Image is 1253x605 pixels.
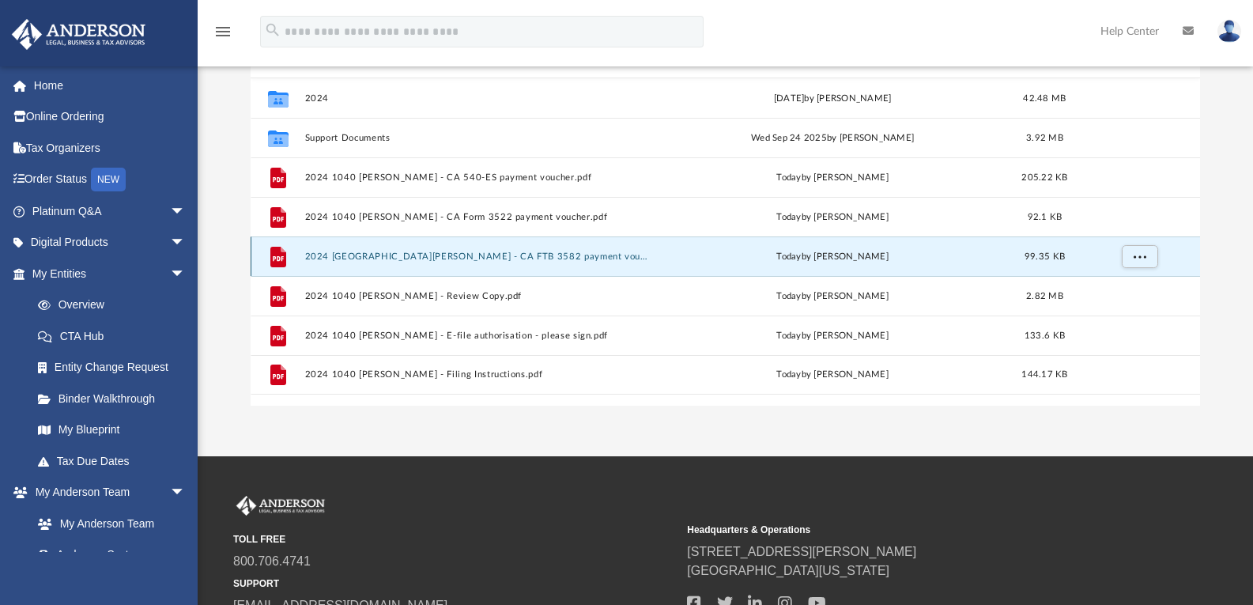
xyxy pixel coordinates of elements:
[659,329,1006,343] div: by [PERSON_NAME]
[11,101,209,133] a: Online Ordering
[304,133,651,143] button: Support Documents
[1217,20,1241,43] img: User Pic
[170,258,202,290] span: arrow_drop_down
[22,508,194,539] a: My Anderson Team
[659,210,1006,225] div: by [PERSON_NAME]
[776,213,801,221] span: today
[22,414,202,446] a: My Blueprint
[304,331,651,341] button: 2024 1040 [PERSON_NAME] - E-file authorisation - please sign.pdf
[687,564,889,577] a: [GEOGRAPHIC_DATA][US_STATE]
[11,164,209,196] a: Order StatusNEW
[304,369,651,380] button: 2024 1040 [PERSON_NAME] - Filing Instructions.pdf
[22,289,209,321] a: Overview
[233,496,328,516] img: Anderson Advisors Platinum Portal
[687,545,916,558] a: [STREET_ADDRESS][PERSON_NAME]
[22,352,209,384] a: Entity Change Request
[659,289,1006,304] div: by [PERSON_NAME]
[11,132,209,164] a: Tax Organizers
[213,30,232,41] a: menu
[659,131,1006,146] div: Wed Sep 24 2025 by [PERSON_NAME]
[7,19,150,50] img: Anderson Advisors Platinum Portal
[659,171,1006,185] div: by [PERSON_NAME]
[1026,134,1063,142] span: 3.92 MB
[776,331,801,340] span: today
[776,292,801,301] span: today
[11,258,209,289] a: My Entitiesarrow_drop_down
[170,195,202,228] span: arrow_drop_down
[11,195,209,227] a: Platinum Q&Aarrow_drop_down
[264,21,281,39] i: search
[659,250,1006,264] div: by [PERSON_NAME]
[1027,213,1062,221] span: 92.1 KB
[11,477,202,509] a: My Anderson Teamarrow_drop_down
[659,92,1006,106] div: [DATE] by [PERSON_NAME]
[304,212,651,222] button: 2024 1040 [PERSON_NAME] - CA Form 3522 payment voucher.pdf
[776,173,801,182] span: today
[213,22,232,41] i: menu
[91,168,126,191] div: NEW
[1021,173,1067,182] span: 205.22 KB
[687,523,1130,537] small: Headquarters & Operations
[304,172,651,183] button: 2024 1040 [PERSON_NAME] - CA 540-ES payment voucher.pdf
[11,70,209,101] a: Home
[233,532,676,546] small: TOLL FREE
[776,252,801,261] span: today
[1026,292,1063,301] span: 2.82 MB
[170,477,202,509] span: arrow_drop_down
[22,320,209,352] a: CTA Hub
[304,93,651,104] button: 2024
[304,291,651,301] button: 2024 1040 [PERSON_NAME] - Review Copy.pdf
[22,383,209,414] a: Binder Walkthrough
[11,227,209,259] a: Digital Productsarrow_drop_down
[1021,370,1067,379] span: 144.17 KB
[1025,252,1065,261] span: 99.35 KB
[1121,245,1157,269] button: More options
[170,227,202,259] span: arrow_drop_down
[1025,331,1065,340] span: 133.6 KB
[776,370,801,379] span: today
[304,251,651,262] button: 2024 [GEOGRAPHIC_DATA][PERSON_NAME] - CA FTB 3582 payment voucher.pdf
[1023,94,1066,103] span: 42.48 MB
[233,577,676,591] small: SUPPORT
[22,539,202,571] a: Anderson System
[251,78,1201,406] div: grid
[659,368,1006,382] div: by [PERSON_NAME]
[22,445,209,477] a: Tax Due Dates
[233,554,311,568] a: 800.706.4741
